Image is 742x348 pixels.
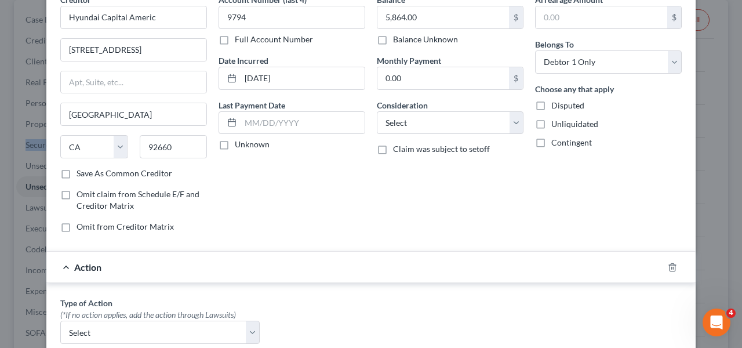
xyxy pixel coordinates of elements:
iframe: Intercom live chat [703,309,730,336]
input: Apt, Suite, etc... [61,71,206,93]
span: 4 [726,309,736,318]
span: Disputed [551,100,584,110]
label: Unknown [235,139,270,150]
label: Date Incurred [219,55,268,67]
label: Full Account Number [235,34,313,45]
span: Omit claim from Schedule E/F and Creditor Matrix [77,189,199,211]
label: Consideration [377,99,428,111]
span: Action [74,262,101,273]
span: Type of Action [60,298,112,308]
div: $ [509,67,523,89]
input: 0.00 [536,6,667,28]
label: Monthly Payment [377,55,441,67]
input: Enter address... [61,39,206,61]
input: Enter city... [61,103,206,125]
input: MM/DD/YYYY [241,112,365,134]
span: Claim was subject to setoff [393,144,490,154]
input: Enter zip... [140,135,208,158]
span: Contingent [551,137,592,147]
input: 0.00 [377,6,509,28]
span: Belongs To [535,39,574,49]
div: $ [667,6,681,28]
label: Save As Common Creditor [77,168,172,179]
span: Unliquidated [551,119,598,129]
label: Balance Unknown [393,34,458,45]
span: Omit from Creditor Matrix [77,222,174,231]
input: MM/DD/YYYY [241,67,365,89]
label: Choose any that apply [535,83,614,95]
div: (*If no action applies, add the action through Lawsuits) [60,309,260,321]
label: Last Payment Date [219,99,285,111]
input: Search creditor by name... [60,6,207,29]
div: $ [509,6,523,28]
input: 0.00 [377,67,509,89]
input: XXXX [219,6,365,29]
